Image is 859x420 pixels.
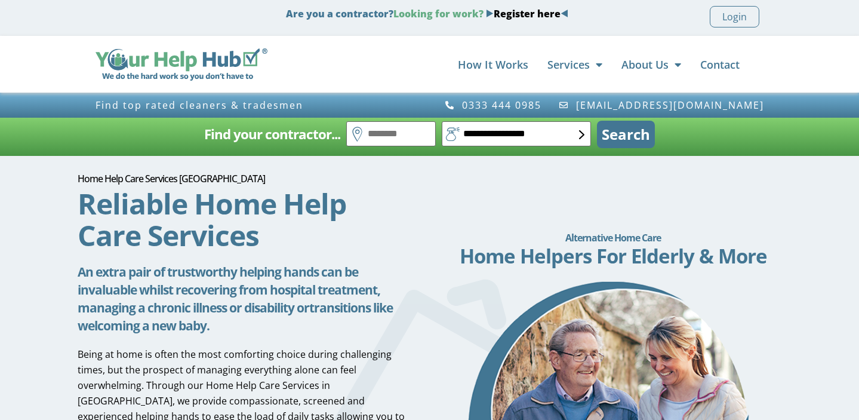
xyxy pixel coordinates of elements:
img: Blue Arrow - Right [486,10,494,17]
span: Home Help Care Services [GEOGRAPHIC_DATA] [78,172,265,185]
a: Register here [494,7,561,20]
span: transitions like welcoming a new baby. [78,299,393,334]
a: Services [547,53,602,76]
nav: Menu [279,53,739,76]
strong: Are you a contractor? [286,7,568,20]
span: 0333 444 0985 [459,100,541,111]
a: About Us [621,53,681,76]
a: Login [710,6,759,27]
h2: Alternative Home Care [445,226,782,250]
a: [EMAIL_ADDRESS][DOMAIN_NAME] [558,100,764,111]
img: select-box-form.svg [579,130,584,139]
h3: Find top rated cleaners & tradesmen [96,100,424,111]
span: [EMAIL_ADDRESS][DOMAIN_NAME] [573,100,764,111]
img: Blue Arrow - Left [561,10,568,17]
span: Looking for work? [393,7,484,20]
h2: Home Helpers For Elderly & More [445,244,782,268]
span: Login [722,9,747,24]
a: Contact [700,53,740,76]
span: Reliable Home Help Care Services [78,184,346,255]
a: How It Works [458,53,528,76]
h5: An extra pair of trustworthy helping hands can be invaluable whilst recovering from hospital trea... [78,263,415,335]
img: Your Help Hub Wide Logo [96,48,268,81]
h2: Find your contractor... [204,122,340,146]
button: Search [597,121,655,148]
a: 0333 444 0985 [445,100,542,111]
